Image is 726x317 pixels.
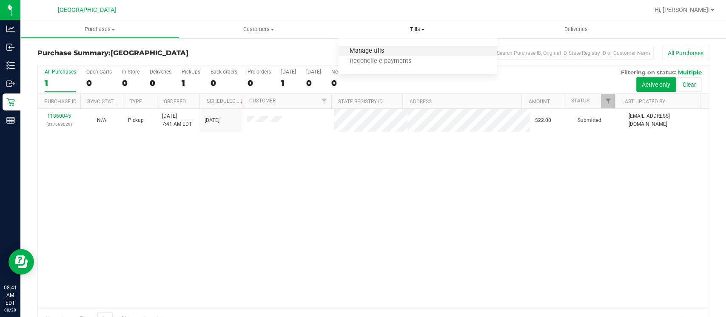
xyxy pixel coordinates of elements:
div: 0 [331,78,363,88]
div: [DATE] [281,69,296,75]
input: Search Purchase ID, Original ID, State Registry ID or Customer Name... [484,47,654,59]
div: 0 [150,78,171,88]
div: 0 [306,78,321,88]
iframe: Resource center [9,249,34,275]
div: 0 [122,78,140,88]
span: [GEOGRAPHIC_DATA] [58,6,116,14]
span: [DATE] 7:41 AM EDT [162,112,192,128]
span: Purchases [21,25,179,33]
a: Type [130,99,142,105]
button: All Purchases [662,46,709,60]
a: State Registry ID [338,99,383,105]
div: 1 [182,78,200,88]
div: Needs Review [331,69,363,75]
span: Pickup [128,116,144,125]
a: Deliveries [497,20,655,38]
a: Customers [179,20,338,38]
div: PickUps [182,69,200,75]
a: Amount [528,99,549,105]
inline-svg: Analytics [6,25,15,33]
button: Clear [677,77,702,92]
div: In Store [122,69,140,75]
inline-svg: Retail [6,98,15,106]
span: Reconcile e-payments [338,58,423,65]
h3: Purchase Summary: [37,49,261,57]
span: $22.00 [535,116,551,125]
p: 08:41 AM EDT [4,284,17,307]
button: N/A [97,116,106,125]
div: Open Carts [86,69,112,75]
span: Not Applicable [97,117,106,123]
span: Hi, [PERSON_NAME]! [655,6,710,13]
a: 11860045 [47,113,71,119]
div: All Purchases [45,69,76,75]
a: Tills Manage tills Reconcile e-payments [338,20,497,38]
a: Filter [601,94,615,108]
inline-svg: Inventory [6,61,15,70]
inline-svg: Outbound [6,79,15,88]
span: Deliveries [553,25,599,33]
a: Ordered [164,99,186,105]
inline-svg: Reports [6,116,15,125]
a: Last Updated By [622,99,665,105]
span: Manage tills [338,48,396,55]
a: Status [571,98,589,104]
div: Back-orders [211,69,237,75]
div: 0 [211,78,237,88]
span: Multiple [678,69,702,76]
div: Pre-orders [248,69,271,75]
span: Submitted [578,116,601,125]
span: [EMAIL_ADDRESS][DOMAIN_NAME] [629,112,703,128]
a: Purchase ID [44,99,77,105]
p: 08/28 [4,307,17,313]
div: 0 [86,78,112,88]
div: [DATE] [306,69,321,75]
div: Deliveries [150,69,171,75]
span: Customers [179,25,337,33]
div: 1 [281,78,296,88]
th: Address [402,94,521,109]
p: (317663029) [43,120,75,128]
span: Filtering on status: [621,69,676,76]
div: 0 [248,78,271,88]
inline-svg: Inbound [6,43,15,51]
div: 1 [45,78,76,88]
a: Purchases [20,20,179,38]
a: Sync Status [87,99,120,105]
a: Filter [317,94,331,108]
a: Scheduled [206,98,245,104]
button: Active only [636,77,676,92]
span: Tills [338,25,497,33]
a: Customer [249,98,275,104]
span: [DATE] [205,116,219,125]
span: [GEOGRAPHIC_DATA] [111,49,188,57]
